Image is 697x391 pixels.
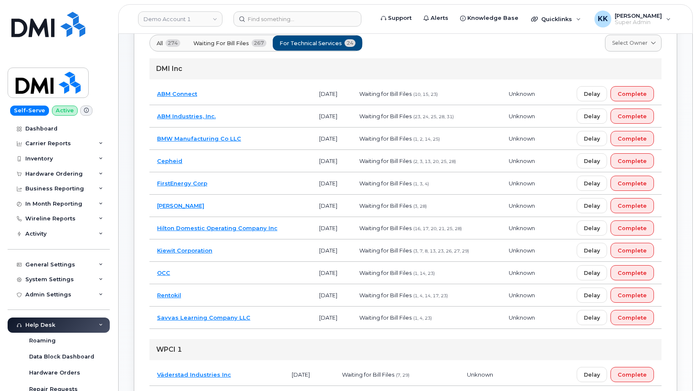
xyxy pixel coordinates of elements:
[359,247,412,254] span: Waiting for Bill Files
[312,195,352,217] td: [DATE]
[359,113,412,119] span: Waiting for Bill Files
[584,314,600,322] span: Delay
[312,83,352,105] td: [DATE]
[431,14,448,22] span: Alerts
[138,11,222,27] a: Demo Account 1
[584,269,600,277] span: Delay
[413,181,429,187] span: (1, 3, 4)
[509,314,535,321] span: Unknown
[467,14,518,22] span: Knowledge Base
[359,292,412,299] span: Waiting for Bill Files
[193,39,249,47] span: Waiting for Bill Files
[509,269,535,276] span: Unknown
[312,239,352,262] td: [DATE]
[359,157,412,164] span: Waiting for Bill Files
[598,14,608,24] span: KK
[610,243,654,258] button: Complete
[467,371,493,378] span: Unknown
[589,11,677,27] div: Kristin Kammer-Grossman
[618,371,647,379] span: Complete
[610,220,654,236] button: Complete
[618,90,647,98] span: Complete
[618,224,647,232] span: Complete
[618,179,647,187] span: Complete
[157,39,163,47] span: All
[584,135,600,143] span: Delay
[157,269,170,276] a: OCC
[610,109,654,124] button: Complete
[584,291,600,299] span: Delay
[509,157,535,164] span: Unknown
[418,10,454,27] a: Alerts
[359,225,412,231] span: Waiting for Bill Files
[284,364,334,386] td: [DATE]
[509,247,535,254] span: Unknown
[610,153,654,168] button: Complete
[413,226,462,231] span: (16, 17, 20, 21, 25, 28)
[577,367,607,382] button: Delay
[413,92,438,97] span: (10, 15, 23)
[413,248,469,254] span: (3, 7, 8, 13, 23, 26, 27, 29)
[413,204,427,209] span: (3, 28)
[252,39,266,47] span: 267
[577,109,607,124] button: Delay
[610,367,654,382] button: Complete
[165,39,180,47] span: 274
[157,202,204,209] a: [PERSON_NAME]
[577,131,607,146] button: Delay
[312,172,352,195] td: [DATE]
[618,157,647,165] span: Complete
[359,180,412,187] span: Waiting for Bill Files
[584,179,600,187] span: Delay
[388,14,412,22] span: Support
[413,315,432,321] span: (1, 4, 23)
[618,269,647,277] span: Complete
[584,112,600,120] span: Delay
[157,247,212,254] a: Kiewit Corporation
[157,135,241,142] a: BMW Manufacturing Co LLC
[312,284,352,307] td: [DATE]
[577,310,607,325] button: Delay
[584,157,600,165] span: Delay
[577,198,607,213] button: Delay
[509,113,535,119] span: Unknown
[149,339,662,360] div: WPCI 1
[618,291,647,299] span: Complete
[605,35,662,52] a: Select Owner
[577,265,607,280] button: Delay
[610,176,654,191] button: Complete
[612,39,648,47] span: Select Owner
[541,16,572,22] span: Quicklinks
[312,150,352,172] td: [DATE]
[618,135,647,143] span: Complete
[157,113,216,119] a: ABM Industries, Inc.
[359,202,412,209] span: Waiting for Bill Files
[157,371,231,378] a: Väderstad Industries Inc
[618,112,647,120] span: Complete
[413,114,454,119] span: (23, 24, 25, 28, 31)
[312,105,352,128] td: [DATE]
[454,10,524,27] a: Knowledge Base
[157,157,182,164] a: Cepheid
[359,314,412,321] span: Waiting for Bill Files
[584,247,600,255] span: Delay
[233,11,361,27] input: Find something...
[509,225,535,231] span: Unknown
[577,86,607,101] button: Delay
[509,90,535,97] span: Unknown
[157,314,250,321] a: Savvas Learning Company LLC
[584,202,600,210] span: Delay
[396,372,410,378] span: (7, 29)
[577,288,607,303] button: Delay
[157,180,207,187] a: FirstEnergy Corp
[157,90,197,97] a: ABM Connect
[615,12,662,19] span: [PERSON_NAME]
[149,58,662,79] div: DMI Inc
[413,293,448,299] span: (1, 4, 14, 17, 23)
[610,86,654,101] button: Complete
[618,247,647,255] span: Complete
[359,269,412,276] span: Waiting for Bill Files
[509,180,535,187] span: Unknown
[312,262,352,284] td: [DATE]
[359,135,412,142] span: Waiting for Bill Files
